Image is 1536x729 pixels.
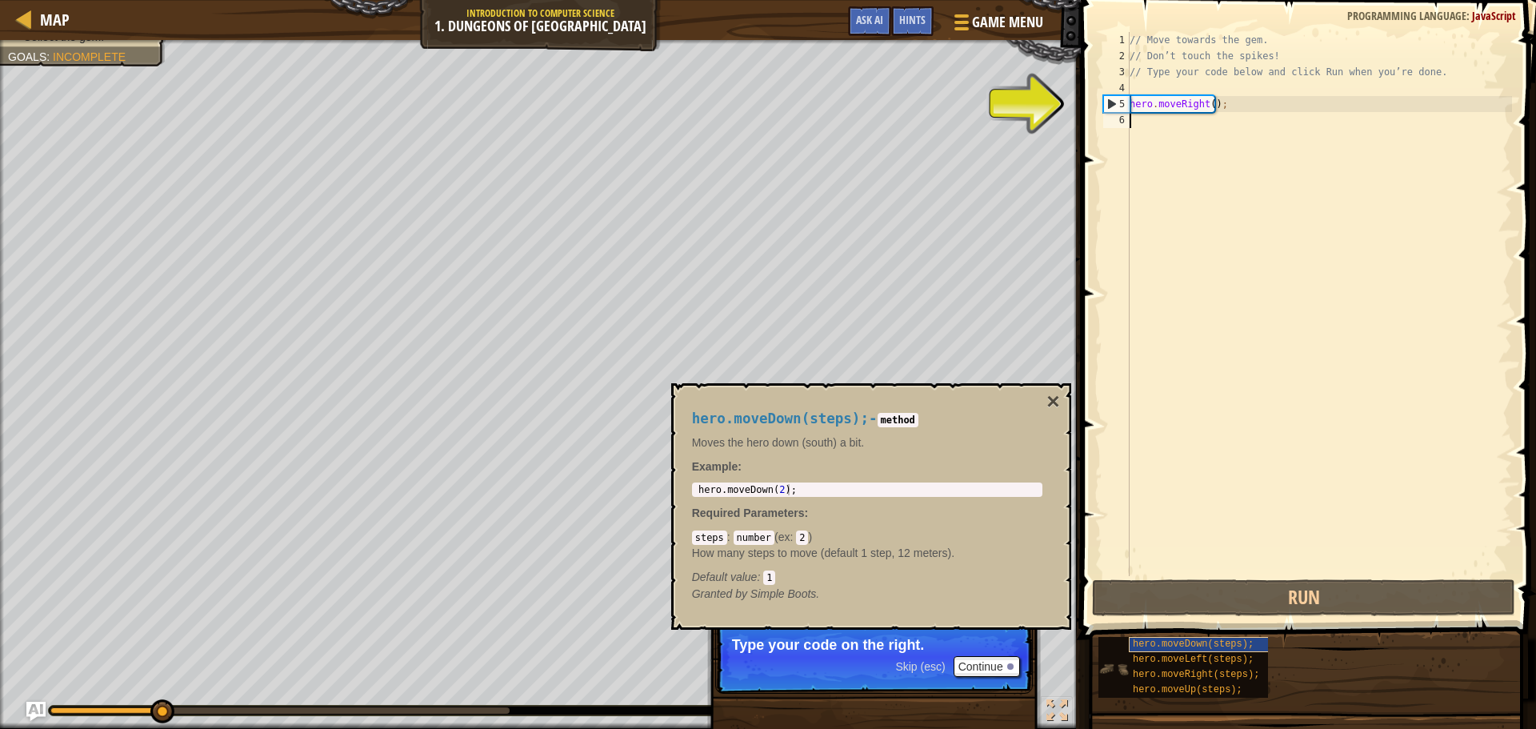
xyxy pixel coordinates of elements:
[8,50,46,63] span: Goals
[1104,96,1130,112] div: 5
[53,50,126,63] span: Incomplete
[692,411,869,427] span: hero.moveDown(steps);
[1103,64,1130,80] div: 3
[692,529,1042,585] div: ( )
[848,6,891,36] button: Ask AI
[1092,579,1515,616] button: Run
[763,571,775,585] code: 1
[796,531,808,545] code: 2
[732,637,1016,653] p: Type your code on the right.
[878,413,918,427] code: method
[856,12,883,27] span: Ask AI
[46,50,53,63] span: :
[32,9,70,30] a: Map
[1133,684,1242,695] span: hero.moveUp(steps);
[1046,391,1059,413] button: ×
[692,460,742,473] strong: :
[692,435,1042,451] p: Moves the hero down (south) a bit.
[692,571,758,583] span: Default value
[1466,8,1472,23] span: :
[954,656,1020,677] button: Continue
[692,507,805,519] span: Required Parameters
[1472,8,1516,23] span: JavaScript
[26,702,46,721] button: Ask AI
[692,531,727,545] code: steps
[895,660,945,673] span: Skip (esc)
[778,531,790,543] span: ex
[1133,639,1254,650] span: hero.moveDown(steps);
[1103,80,1130,96] div: 4
[790,531,796,543] span: :
[972,12,1043,33] span: Game Menu
[1098,654,1129,684] img: portrait.png
[1133,669,1259,680] span: hero.moveRight(steps);
[727,531,734,543] span: :
[757,571,763,583] span: :
[692,545,1042,561] p: How many steps to move (default 1 step, 12 meters).
[1103,112,1130,128] div: 6
[1103,32,1130,48] div: 1
[1347,8,1466,23] span: Programming language
[692,587,750,600] span: Granted by
[1041,696,1073,729] button: Toggle fullscreen
[40,9,70,30] span: Map
[1103,48,1130,64] div: 2
[692,460,738,473] span: Example
[1133,654,1254,665] span: hero.moveLeft(steps);
[692,411,1042,427] h4: -
[942,6,1053,44] button: Game Menu
[692,587,820,600] em: Simple Boots.
[805,507,809,519] span: :
[899,12,926,27] span: Hints
[734,531,774,545] code: number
